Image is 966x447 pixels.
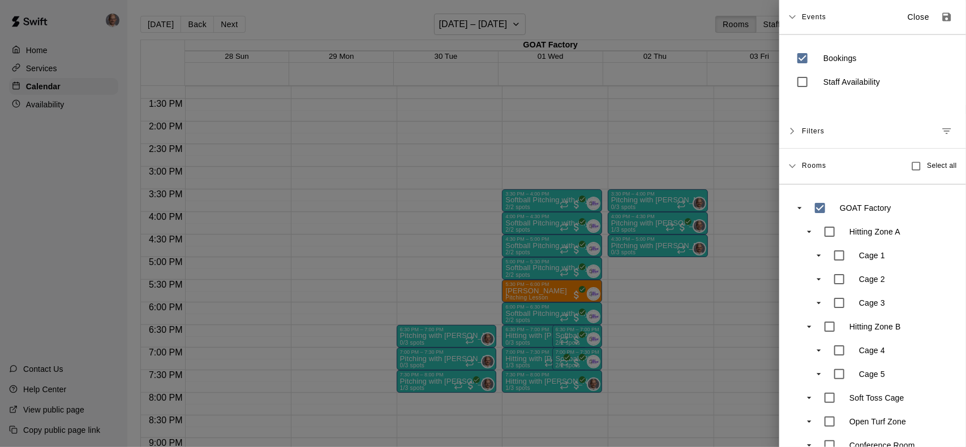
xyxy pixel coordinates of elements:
[849,226,900,237] p: Hitting Zone A
[802,121,825,141] span: Filters
[849,416,906,427] p: Open Turf Zone
[779,149,966,184] div: RoomsSelect all
[900,8,937,27] button: Close sidebar
[859,345,885,356] p: Cage 4
[927,160,957,172] span: Select all
[802,160,826,170] span: Rooms
[849,392,904,403] p: Soft Toss Cage
[937,7,957,27] button: Save as default view
[937,121,957,141] button: Manage filters
[823,76,880,88] p: Staff Availability
[802,7,826,27] span: Events
[859,297,885,309] p: Cage 3
[779,114,966,149] div: FiltersManage filters
[859,250,885,261] p: Cage 1
[840,202,891,214] p: GOAT Factory
[849,321,901,332] p: Hitting Zone B
[823,53,857,64] p: Bookings
[908,11,930,23] p: Close
[859,368,885,380] p: Cage 5
[859,274,885,285] p: Cage 2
